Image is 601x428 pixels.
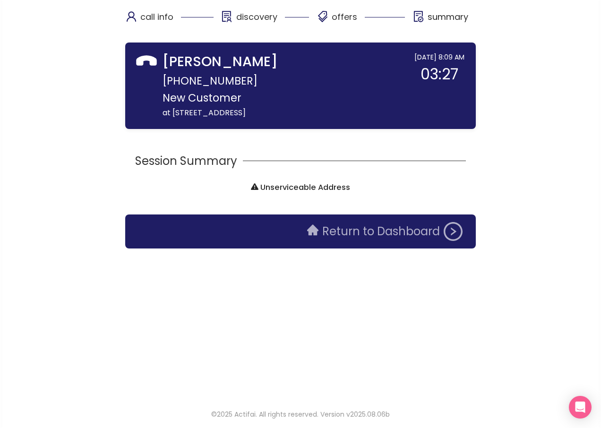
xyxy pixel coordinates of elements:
[163,52,278,72] strong: [PERSON_NAME]
[428,9,468,25] p: summary
[414,62,464,86] div: 03:27
[317,11,328,22] span: tags
[317,9,405,33] div: offers
[135,152,466,170] div: Session Summary
[163,72,258,90] span: [PHONE_NUMBER]
[414,52,464,62] div: [DATE] 8:09 AM
[412,9,468,33] div: summary
[137,52,156,72] span: phone
[332,9,357,25] p: offers
[301,222,468,241] button: Return to Dashboard
[126,11,137,22] span: user
[221,11,232,22] span: solution
[221,9,309,33] div: discovery
[163,107,246,118] span: at [STREET_ADDRESS]
[413,11,424,22] span: file-done
[125,9,214,33] div: call info
[135,176,466,194] h3: Unserviceable Address
[163,90,396,106] p: New Customer
[140,9,173,25] p: call info
[569,396,592,419] div: Open Intercom Messenger
[236,9,277,25] p: discovery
